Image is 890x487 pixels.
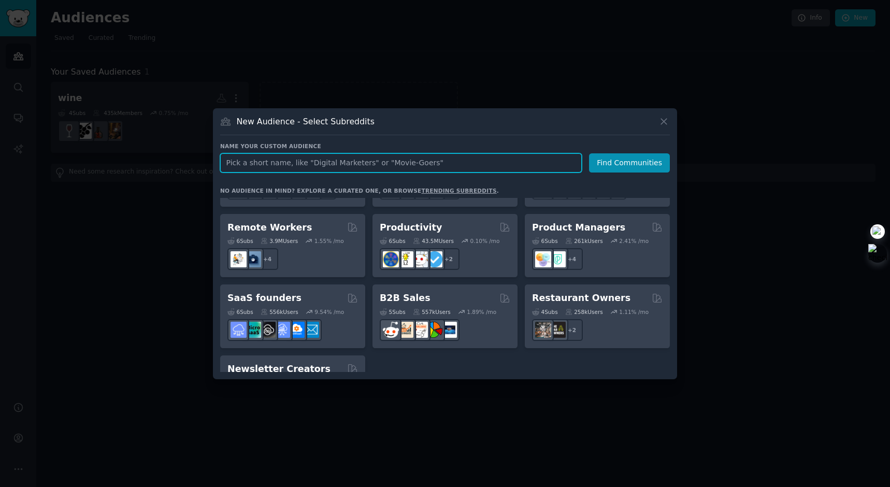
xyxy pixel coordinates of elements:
img: LifeProTips [383,251,399,267]
a: trending subreddits [421,188,496,194]
img: microsaas [245,322,261,338]
img: lifehacks [397,251,413,267]
div: + 2 [561,319,583,341]
img: SaaS_Email_Marketing [303,322,319,338]
input: Pick a short name, like "Digital Marketers" or "Movie-Goers" [220,153,582,173]
div: 6 Sub s [227,237,253,245]
div: 5 Sub s [380,308,406,316]
div: 258k Users [565,308,603,316]
div: 6 Sub s [227,308,253,316]
img: RemoteJobs [231,251,247,267]
img: ProductMgmt [550,251,566,267]
div: + 2 [438,248,460,270]
h2: SaaS founders [227,292,302,305]
img: sales [383,322,399,338]
div: 261k Users [565,237,603,245]
img: NoCodeSaaS [260,322,276,338]
div: 1.55 % /mo [314,237,344,245]
img: work [245,251,261,267]
img: B2BSales [426,322,442,338]
h2: B2B Sales [380,292,430,305]
img: SaaSSales [274,322,290,338]
div: 43.5M Users [413,237,454,245]
h2: Restaurant Owners [532,292,630,305]
img: B2BSaaS [289,322,305,338]
div: 1.89 % /mo [467,308,496,316]
div: + 4 [561,248,583,270]
img: b2b_sales [412,322,428,338]
img: productivity [412,251,428,267]
div: 3.9M Users [261,237,298,245]
h3: Name your custom audience [220,142,670,150]
img: ProductManagement [535,251,551,267]
div: 6 Sub s [380,237,406,245]
img: salestechniques [397,322,413,338]
h2: Remote Workers [227,221,312,234]
h2: Newsletter Creators [227,363,331,376]
img: BarOwners [550,322,566,338]
div: 2.41 % /mo [619,237,649,245]
img: B_2_B_Selling_Tips [441,322,457,338]
div: + 4 [256,248,278,270]
img: SaaS [231,322,247,338]
div: 556k Users [261,308,298,316]
div: 9.54 % /mo [314,308,344,316]
div: 557k Users [413,308,451,316]
img: restaurantowners [535,322,551,338]
div: 6 Sub s [532,237,558,245]
h2: Productivity [380,221,442,234]
div: 4 Sub s [532,308,558,316]
h3: New Audience - Select Subreddits [237,116,375,127]
img: getdisciplined [426,251,442,267]
img: check [872,226,883,237]
button: Find Communities [589,153,670,173]
div: 0.10 % /mo [470,237,500,245]
div: No audience in mind? Explore a curated one, or browse . [220,187,499,194]
h2: Product Managers [532,221,625,234]
div: 1.11 % /mo [619,308,649,316]
img: check [868,244,887,263]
